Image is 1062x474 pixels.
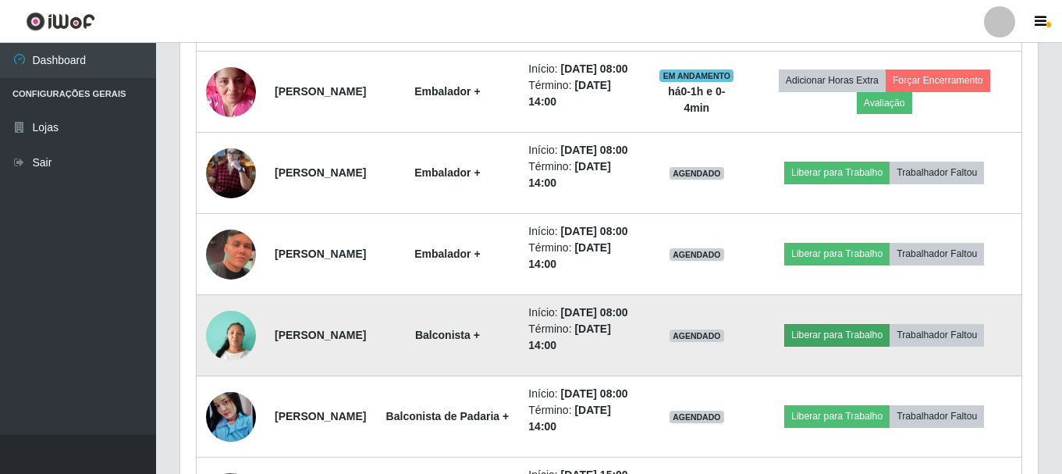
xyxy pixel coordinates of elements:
[528,61,637,77] li: Início:
[890,243,984,265] button: Trabalhador Faltou
[414,166,480,179] strong: Embalador +
[670,330,724,342] span: AGENDADO
[528,402,637,435] li: Término:
[561,144,628,156] time: [DATE] 08:00
[528,159,637,191] li: Término:
[275,329,366,341] strong: [PERSON_NAME]
[528,305,637,321] li: Início:
[414,248,480,260] strong: Embalador +
[890,405,984,427] button: Trabalhador Faltou
[670,248,724,261] span: AGENDADO
[206,223,256,286] img: 1747664667826.jpeg
[528,386,637,402] li: Início:
[784,162,890,184] button: Liberar para Trabalho
[561,306,628,319] time: [DATE] 08:00
[561,225,628,237] time: [DATE] 08:00
[857,92,912,114] button: Avaliação
[890,324,984,346] button: Trabalhador Faltou
[784,324,890,346] button: Liberar para Trabalho
[886,69,990,91] button: Forçar Encerramento
[275,85,366,98] strong: [PERSON_NAME]
[784,243,890,265] button: Liberar para Trabalho
[784,405,890,427] button: Liberar para Trabalho
[668,85,725,114] strong: há 0-1 h e 0-4 min
[275,166,366,179] strong: [PERSON_NAME]
[415,329,480,341] strong: Balconista +
[528,142,637,159] li: Início:
[890,162,984,184] button: Trabalhador Faltou
[275,410,366,422] strong: [PERSON_NAME]
[206,139,256,207] img: 1744237096937.jpeg
[670,167,724,180] span: AGENDADO
[386,410,510,422] strong: Balconista de Padaria +
[26,12,95,31] img: CoreUI Logo
[561,387,628,400] time: [DATE] 08:00
[659,69,733,82] span: EM ANDAMENTO
[779,69,886,91] button: Adicionar Horas Extra
[528,223,637,240] li: Início:
[528,77,637,110] li: Término:
[275,248,366,260] strong: [PERSON_NAME]
[206,383,256,450] img: 1734919568838.jpeg
[528,321,637,354] li: Término:
[528,240,637,273] li: Término:
[670,411,724,423] span: AGENDADO
[414,85,480,98] strong: Embalador +
[206,302,256,369] img: 1737048991745.jpeg
[206,59,256,125] img: 1731929683743.jpeg
[561,62,628,75] time: [DATE] 08:00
